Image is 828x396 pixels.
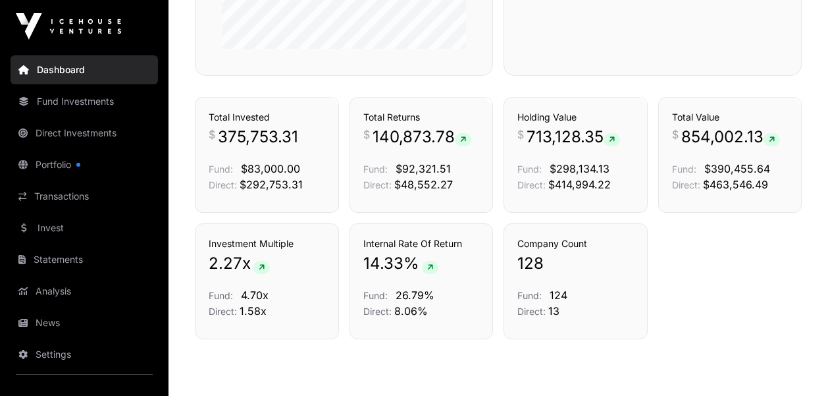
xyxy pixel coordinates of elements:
[517,306,546,317] span: Direct:
[11,245,158,274] a: Statements
[11,182,158,211] a: Transactions
[681,127,780,148] span: 854,002.13
[209,237,325,250] h3: Investment Multiple
[11,277,158,306] a: Analysis
[11,150,158,179] a: Portfolio
[11,119,158,148] a: Direct Investments
[527,127,620,148] span: 713,128.35
[403,253,419,274] span: %
[548,178,611,191] span: $414,994.22
[396,289,434,302] span: 26.79%
[550,289,567,302] span: 124
[762,333,828,396] iframe: Chat Widget
[363,111,480,124] h3: Total Returns
[363,306,392,317] span: Direct:
[672,111,789,124] h3: Total Value
[209,253,242,274] span: 2.27
[209,306,237,317] span: Direct:
[517,163,542,175] span: Fund:
[209,179,237,190] span: Direct:
[16,13,121,40] img: Icehouse Ventures Logo
[240,178,303,191] span: $292,753.31
[11,87,158,116] a: Fund Investments
[241,289,269,302] span: 4.70x
[241,162,300,175] span: $83,000.00
[373,127,471,148] span: 140,873.78
[209,111,325,124] h3: Total Invested
[517,237,634,250] h3: Company Count
[517,253,544,274] span: 128
[363,253,403,274] span: 14.33
[11,55,158,84] a: Dashboard
[240,304,267,318] span: 1.58x
[672,163,696,175] span: Fund:
[704,162,770,175] span: $390,455.64
[396,162,451,175] span: $92,321.51
[517,111,634,124] h3: Holding Value
[548,304,559,318] span: 13
[363,127,370,142] span: $
[11,308,158,337] a: News
[394,178,453,191] span: $48,552.27
[517,127,524,142] span: $
[363,179,392,190] span: Direct:
[672,179,700,190] span: Direct:
[209,290,233,301] span: Fund:
[363,290,388,301] span: Fund:
[242,253,251,274] span: x
[703,178,768,191] span: $463,546.49
[363,237,480,250] h3: Internal Rate Of Return
[11,213,158,242] a: Invest
[209,127,215,142] span: $
[394,304,428,318] span: 8.06%
[363,163,388,175] span: Fund:
[218,127,298,148] span: 375,753.31
[11,340,158,369] a: Settings
[517,290,542,301] span: Fund:
[550,162,609,175] span: $298,134.13
[672,127,679,142] span: $
[209,163,233,175] span: Fund:
[517,179,546,190] span: Direct:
